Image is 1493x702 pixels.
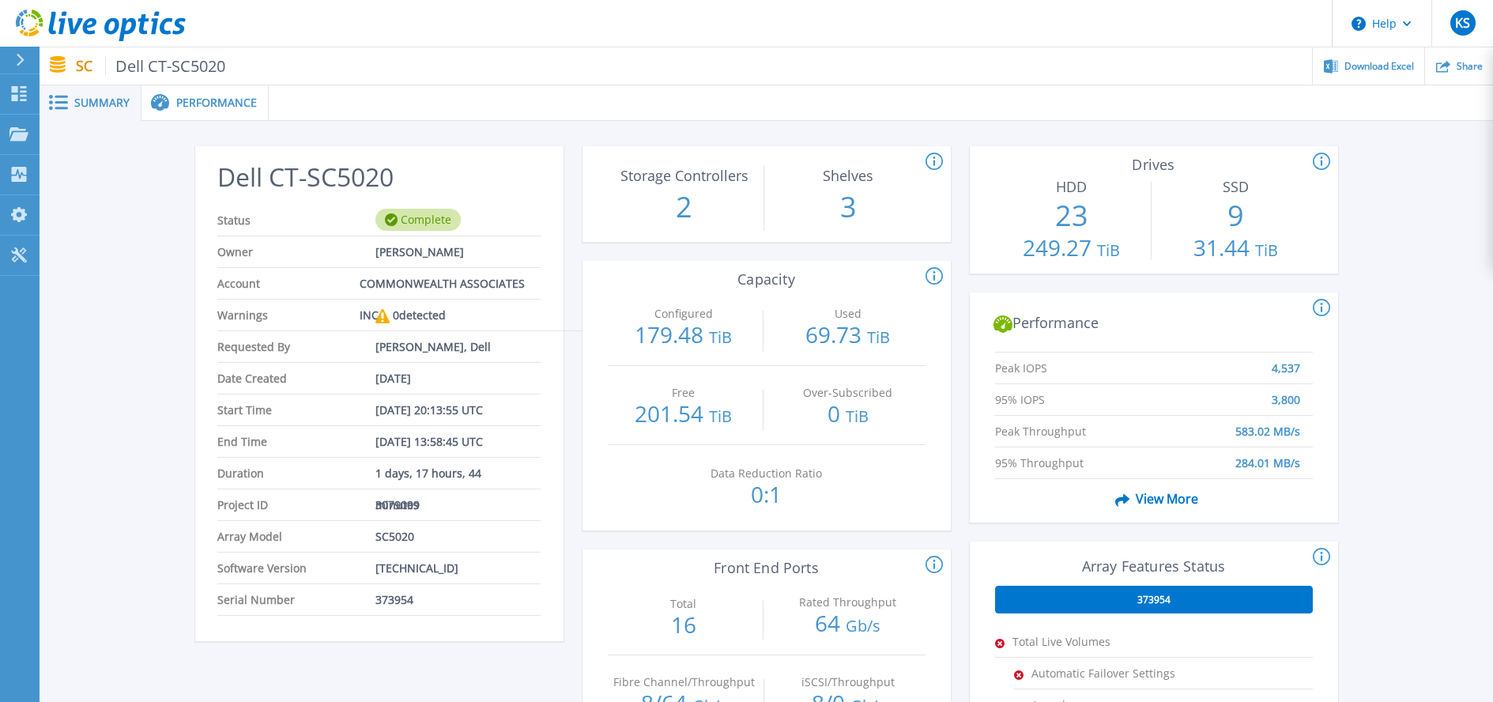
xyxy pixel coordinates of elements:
[694,468,839,479] p: Data Reduction Ratio
[74,97,130,108] span: Summary
[360,268,528,299] span: COMMONWEALTH ASSOCIATES INC
[217,300,375,330] span: Warnings
[776,168,921,183] p: Shelves
[176,97,257,108] span: Performance
[217,268,360,299] span: Account
[775,308,920,319] p: Used
[217,489,375,520] span: Project ID
[612,677,756,688] p: Fibre Channel/Throughput
[772,187,925,228] p: 3
[771,323,924,349] p: 69.73
[709,326,732,348] span: TiB
[1137,594,1171,606] span: 373954
[1455,17,1470,29] span: KS
[217,426,375,457] span: End Time
[995,195,1148,236] p: 23
[1457,62,1483,71] span: Share
[1235,416,1300,431] span: 583.02 MB/s
[709,406,732,427] span: TiB
[775,597,920,608] p: Rated Throughput
[375,458,528,489] span: 1 days, 17 hours, 44 minutes
[608,323,760,349] p: 179.48
[995,179,1148,195] h3: HDD
[1012,626,1171,657] span: Total Live Volumes
[375,426,483,457] span: [DATE] 13:58:45 UTC
[76,57,226,75] p: SC
[771,612,924,637] p: 64
[846,615,880,636] span: Gb/s
[1159,179,1312,195] h3: SSD
[612,168,756,183] p: Storage Controllers
[1272,353,1300,368] span: 4,537
[995,447,1156,462] span: 95% Throughput
[1272,384,1300,399] span: 3,800
[995,353,1156,368] span: Peak IOPS
[217,458,375,489] span: Duration
[846,406,869,427] span: TiB
[611,387,756,398] p: Free
[1344,62,1414,71] span: Download Excel
[1235,447,1300,462] span: 284.01 MB/s
[217,521,375,552] span: Array Model
[867,326,890,348] span: TiB
[105,57,226,75] span: Dell CT-SC5020
[611,308,756,319] p: Configured
[375,331,491,362] span: [PERSON_NAME], Dell
[1031,658,1189,689] span: Automatic Failover Settings
[608,187,760,228] p: 2
[217,236,375,267] span: Owner
[375,489,420,520] span: 3079099
[375,521,414,552] span: SC5020
[375,584,413,615] span: 373954
[608,613,760,636] p: 16
[217,363,375,394] span: Date Created
[995,384,1156,399] span: 95% IOPS
[375,553,458,583] span: [TECHNICAL_ID]
[611,598,756,610] p: Total
[608,402,760,428] p: 201.54
[217,553,375,583] span: Software Version
[776,677,921,688] p: iSCSI/Throughput
[1109,484,1198,514] span: View More
[217,331,375,362] span: Requested By
[995,236,1148,262] p: 249.27
[217,163,540,192] h2: Dell CT-SC5020
[1159,195,1312,236] p: 9
[375,236,464,267] span: [PERSON_NAME]
[995,416,1156,431] span: Peak Throughput
[775,387,920,398] p: Over-Subscribed
[217,205,375,236] span: Status
[375,300,446,331] div: 0 detected
[1097,240,1120,261] span: TiB
[375,363,411,394] span: [DATE]
[375,209,461,231] div: Complete
[690,483,843,505] p: 0:1
[1159,236,1312,262] p: 31.44
[375,394,483,425] span: [DATE] 20:13:55 UTC
[993,315,1314,334] h2: Performance
[995,558,1313,575] h3: Array Features Status
[217,584,375,615] span: Serial Number
[217,394,375,425] span: Start Time
[771,402,924,428] p: 0
[1255,240,1278,261] span: TiB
